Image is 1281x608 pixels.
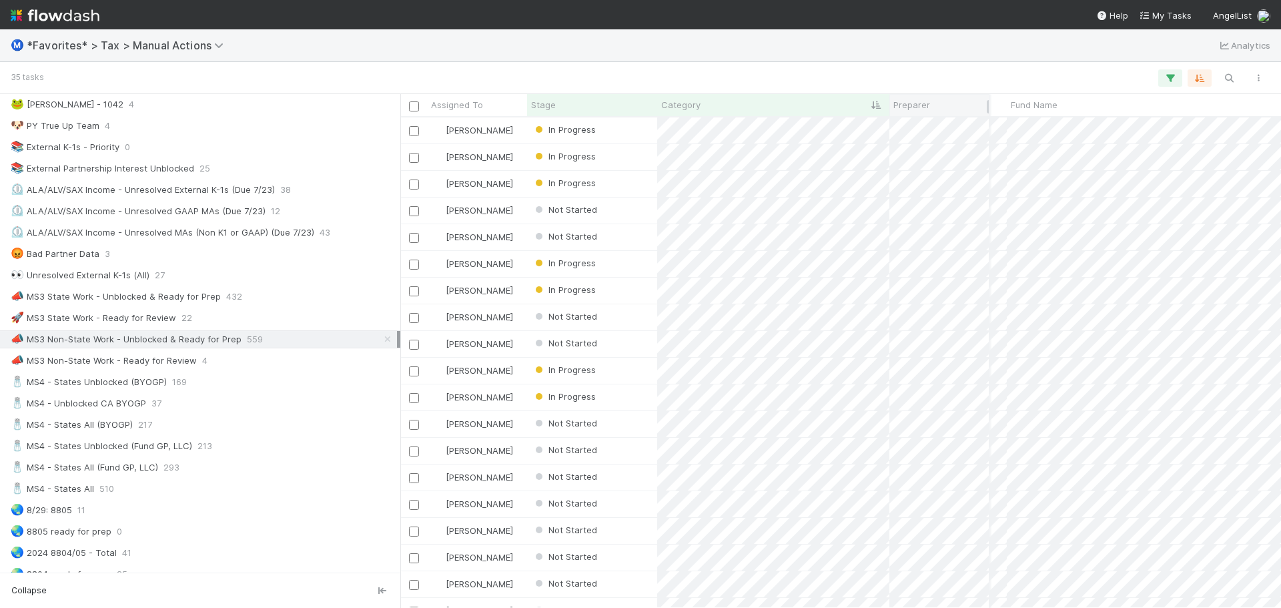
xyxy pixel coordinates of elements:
span: 🌏 [11,504,24,515]
input: Toggle Row Selected [409,286,419,296]
span: [PERSON_NAME] [446,525,513,536]
span: ⏲️ [11,184,24,195]
div: Help [1096,9,1128,22]
span: 🚀 [11,312,24,323]
div: Not Started [532,230,597,243]
div: [PERSON_NAME] [432,497,513,511]
img: avatar_711f55b7-5a46-40da-996f-bc93b6b86381.png [433,258,444,269]
span: In Progress [532,391,596,402]
span: [PERSON_NAME] [446,552,513,563]
input: Toggle All Rows Selected [409,101,419,111]
div: In Progress [532,123,596,136]
span: 37 [151,395,161,412]
span: 📚 [11,162,24,174]
img: avatar_711f55b7-5a46-40da-996f-bc93b6b86381.png [433,232,444,242]
span: 25 [199,160,210,177]
div: [PERSON_NAME] [432,471,513,484]
input: Toggle Row Selected [409,340,419,350]
div: In Progress [532,176,596,190]
span: [PERSON_NAME] [446,178,513,189]
div: MS4 - States All (BYOGP) [11,416,133,433]
span: 169 [172,374,187,390]
span: 0 [125,139,130,156]
input: Toggle Row Selected [409,206,419,216]
div: MS4 - Unblocked CA BYOGP [11,395,146,412]
span: [PERSON_NAME] [446,392,513,402]
span: ⏲️ [11,205,24,216]
img: avatar_711f55b7-5a46-40da-996f-bc93b6b86381.png [433,338,444,349]
div: [PERSON_NAME] [432,284,513,297]
span: Not Started [532,578,597,589]
div: 8804 ready for prep [11,566,111,583]
div: MS3 Non-State Work - Ready for Review [11,352,197,369]
div: 2024 8804/05 - Total [11,545,117,561]
span: 🧂 [11,461,24,473]
a: My Tasks [1139,9,1192,22]
div: Bad Partner Data [11,246,99,262]
div: [PERSON_NAME] [432,230,513,244]
div: [PERSON_NAME] [432,177,513,190]
span: 43 [320,224,330,241]
img: avatar_66854b90-094e-431f-b713-6ac88429a2b8.png [433,445,444,456]
span: 22 [181,310,192,326]
span: In Progress [532,364,596,375]
span: 🐸 [11,98,24,109]
span: 📣 [11,354,24,366]
span: Stage [531,98,556,111]
div: [PERSON_NAME] [432,123,513,137]
span: [PERSON_NAME] [446,499,513,509]
span: 🧂 [11,440,24,451]
span: Not Started [532,444,597,455]
span: 🌏 [11,525,24,537]
span: Not Started [532,311,597,322]
span: [PERSON_NAME] [446,445,513,456]
img: avatar_711f55b7-5a46-40da-996f-bc93b6b86381.png [433,365,444,376]
span: Preparer [893,98,930,111]
div: [PERSON_NAME] [432,310,513,324]
div: [PERSON_NAME] [432,257,513,270]
div: [PERSON_NAME] [432,444,513,457]
div: ALA/ALV/SAX Income - Unresolved GAAP MAs (Due 7/23) [11,203,266,220]
span: Assigned To [431,98,483,111]
div: Not Started [532,336,597,350]
div: In Progress [532,149,596,163]
span: [PERSON_NAME] [446,205,513,216]
img: avatar_711f55b7-5a46-40da-996f-bc93b6b86381.png [433,499,444,509]
span: Not Started [532,471,597,482]
div: [PERSON_NAME] [432,204,513,217]
div: 8805 ready for prep [11,523,111,540]
span: [PERSON_NAME] [446,418,513,429]
span: 🧂 [11,483,24,494]
div: Not Started [532,550,597,563]
img: avatar_711f55b7-5a46-40da-996f-bc93b6b86381.png [433,525,444,536]
span: 📣 [11,290,24,302]
input: Toggle Row Selected [409,126,419,136]
span: Fund Name [1011,98,1057,111]
div: In Progress [532,256,596,270]
span: 510 [99,481,114,497]
span: 213 [197,438,212,454]
span: Category [661,98,701,111]
span: 27 [155,267,165,284]
div: ALA/ALV/SAX Income - Unresolved External K-1s (Due 7/23) [11,182,275,198]
div: Not Started [532,416,597,430]
img: avatar_cfa6ccaa-c7d9-46b3-b608-2ec56ecf97ad.png [1257,9,1270,23]
div: [PERSON_NAME] [432,551,513,564]
span: [PERSON_NAME] [446,338,513,349]
span: 25 [117,566,127,583]
input: Toggle Row Selected [409,580,419,590]
img: logo-inverted-e16ddd16eac7371096b0.svg [11,4,99,27]
span: 12 [271,203,280,220]
span: Ⓜ️ [11,39,24,51]
span: [PERSON_NAME] [446,579,513,589]
span: 559 [247,331,263,348]
div: In Progress [532,390,596,403]
div: ALA/ALV/SAX Income - Unresolved MAs (Non K1 or GAAP) (Due 7/23) [11,224,314,241]
span: 3 [105,246,110,262]
a: Analytics [1218,37,1270,53]
div: Not Started [532,443,597,457]
div: MS4 - States Unblocked (BYOGP) [11,374,167,390]
span: ⏲️ [11,226,24,238]
span: [PERSON_NAME] [446,258,513,269]
div: In Progress [532,363,596,376]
